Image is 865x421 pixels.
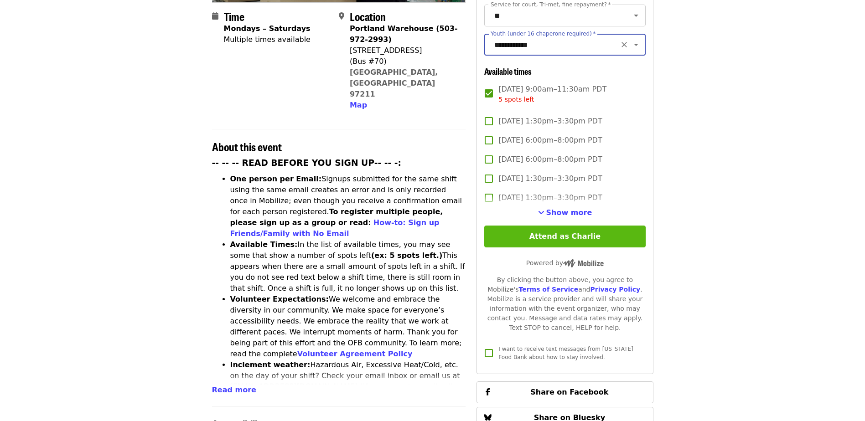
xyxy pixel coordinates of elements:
a: Terms of Service [518,286,578,293]
span: Powered by [526,259,604,267]
button: Attend as Charlie [484,226,645,247]
span: About this event [212,139,282,154]
span: Time [224,8,244,24]
button: Open [630,38,642,51]
a: How-to: Sign up Friends/Family with No Email [230,218,440,238]
button: See more timeslots [538,207,592,218]
span: [DATE] 9:00am–11:30am PDT [498,84,606,104]
i: map-marker-alt icon [339,12,344,21]
span: [DATE] 6:00pm–8:00pm PDT [498,154,602,165]
strong: Volunteer Expectations: [230,295,329,303]
strong: Inclement weather: [230,360,311,369]
span: Show more [546,208,592,217]
strong: Portland Warehouse (503-972-2993) [350,24,458,44]
span: I want to receive text messages from [US_STATE] Food Bank about how to stay involved. [498,346,633,360]
button: Map [350,100,367,111]
li: In the list of available times, you may see some that show a number of spots left This appears wh... [230,239,466,294]
a: [GEOGRAPHIC_DATA], [GEOGRAPHIC_DATA] 97211 [350,68,438,98]
button: Read more [212,385,256,395]
img: Powered by Mobilize [563,259,604,267]
div: [STREET_ADDRESS] [350,45,458,56]
i: calendar icon [212,12,218,21]
label: Youth (under 16 chaperone required) [491,31,596,36]
span: Share on Facebook [530,388,608,396]
button: Share on Facebook [477,381,653,403]
span: [DATE] 1:30pm–3:30pm PDT [498,116,602,127]
span: [DATE] 1:30pm–3:30pm PDT [498,192,602,203]
span: Available times [484,65,532,77]
button: Clear [618,38,631,51]
div: Multiple times available [224,34,311,45]
label: Service for court, Tri-met, fine repayment? [491,2,611,7]
div: (Bus #70) [350,56,458,67]
a: Privacy Policy [590,286,640,293]
strong: Mondays – Saturdays [224,24,311,33]
strong: Available Times: [230,240,298,249]
li: Signups submitted for the same shift using the same email creates an error and is only recorded o... [230,174,466,239]
span: Map [350,101,367,109]
li: Hazardous Air, Excessive Heat/Cold, etc. on the day of your shift? Check your email inbox or emai... [230,359,466,414]
strong: One person per Email: [230,175,322,183]
button: Open [630,9,642,22]
li: We welcome and embrace the diversity in our community. We make space for everyone’s accessibility... [230,294,466,359]
strong: -- -- -- READ BEFORE YOU SIGN UP-- -- -: [212,158,402,168]
span: [DATE] 1:30pm–3:30pm PDT [498,173,602,184]
span: Read more [212,385,256,394]
span: [DATE] 6:00pm–8:00pm PDT [498,135,602,146]
strong: To register multiple people, please sign up as a group or read: [230,207,443,227]
span: Location [350,8,386,24]
div: By clicking the button above, you agree to Mobilize's and . Mobilize is a service provider and wi... [484,275,645,333]
strong: (ex: 5 spots left.) [371,251,442,260]
span: 5 spots left [498,96,534,103]
a: Volunteer Agreement Policy [297,349,413,358]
